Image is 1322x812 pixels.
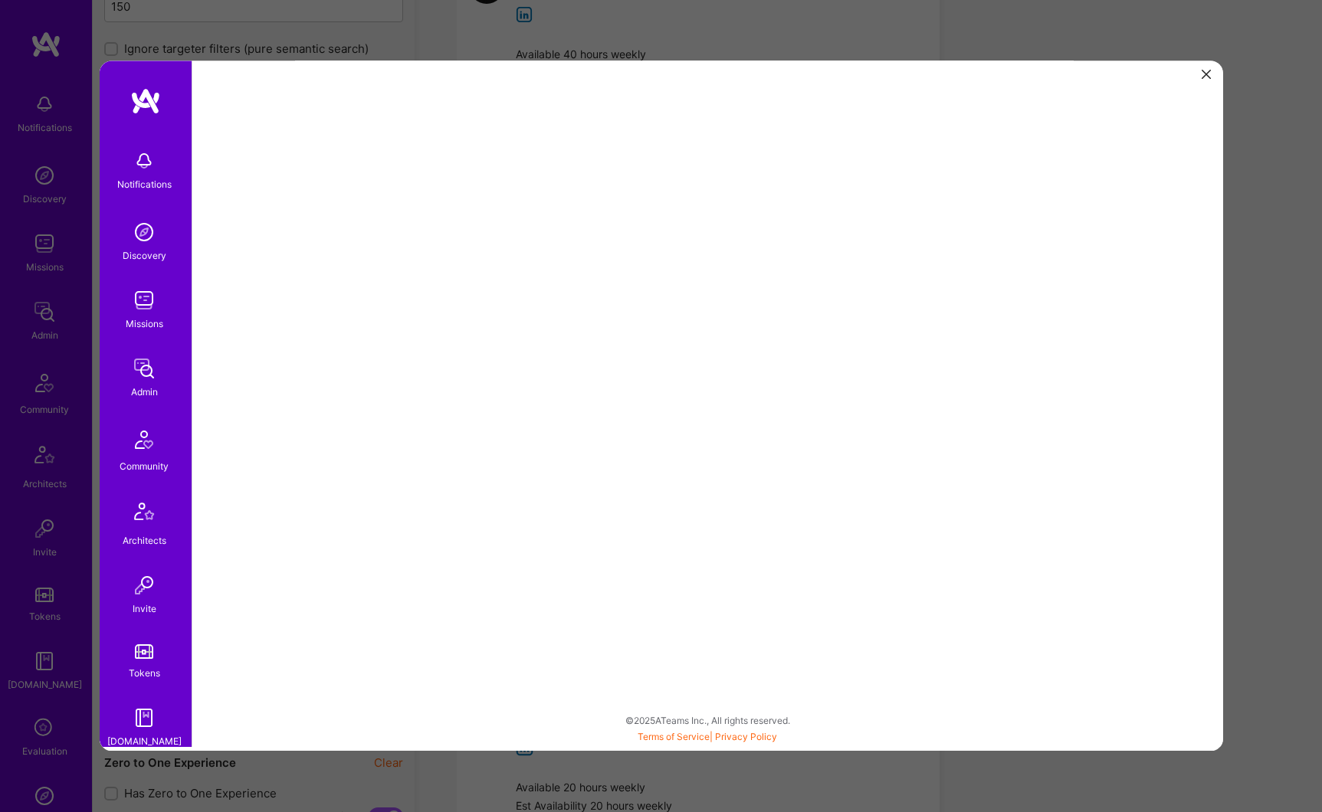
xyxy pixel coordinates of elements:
img: tokens [35,588,54,602]
div: Architects [23,476,67,492]
img: teamwork [29,228,60,259]
img: Community [26,365,63,401]
img: Architects [26,439,63,476]
div: modal [99,61,1222,751]
img: guide book [29,646,60,676]
div: Missions [26,259,64,275]
img: Invite [29,513,60,544]
div: [DOMAIN_NAME] [8,676,82,692]
div: Admin [31,327,58,343]
img: discovery [29,160,60,191]
div: Community [20,401,69,417]
div: Discovery [23,191,67,207]
img: admin teamwork [29,296,60,327]
iframe: Preview yuvaladam [99,57,1222,748]
i: icon Close [1102,13,1111,22]
div: Invite [33,544,57,560]
div: Tokens [29,608,61,624]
